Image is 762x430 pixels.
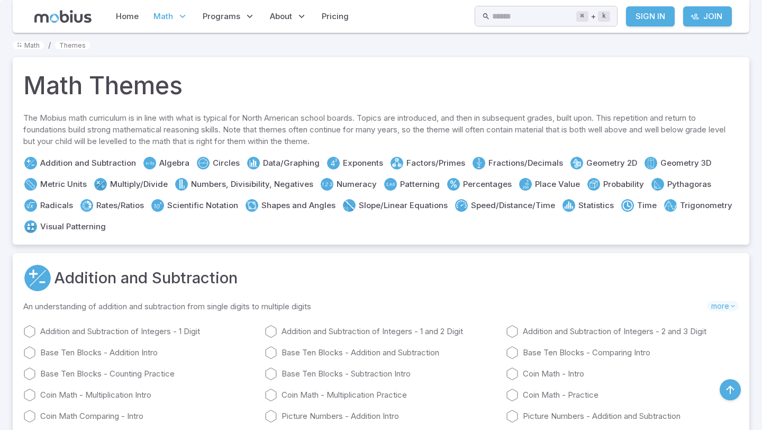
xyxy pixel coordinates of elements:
div: + [576,10,610,23]
kbd: ⌘ [576,11,588,22]
a: Picture Numbers - Addition and Subtraction [506,410,739,423]
a: Pricing [319,4,352,29]
a: Addition and Subtraction [40,157,136,169]
p: An understanding of addition and subtraction from single digits to multiple digits [23,301,707,312]
a: Radicals [23,198,38,213]
a: Visual Patterning [23,219,38,234]
a: Geometry 2D [586,157,637,169]
a: Slope/Linear Equations [359,200,448,211]
p: The Mobius math curriculum is in line with what is typical for North American school boards. Topi... [23,112,739,151]
a: Algebra [142,156,157,171]
a: Percentages [446,177,461,192]
a: Coin Math - Intro [506,368,739,380]
a: Factors/Primes [389,156,404,171]
a: Exponents [326,156,341,171]
a: Coin Math - Practice [506,389,739,401]
a: Base Ten Blocks - Addition and Subtraction [265,346,497,359]
a: Shapes and Angles [244,198,259,213]
a: Math [13,41,44,49]
a: Exponents [343,157,383,169]
h1: Math Themes [23,68,183,104]
a: Coin Math Comparing - Intro [23,410,256,423]
a: Base Ten Blocks - Subtraction Intro [265,368,497,380]
a: Home [113,4,142,29]
a: Rates/Ratios [79,198,94,213]
nav: breadcrumb [13,39,749,51]
a: Addition and Subtraction of Integers - 2 and 3 Digit [506,325,739,338]
a: Patterning [400,178,440,190]
a: Geometry 3D [643,156,658,171]
a: Rates/Ratios [96,200,144,211]
kbd: k [598,11,610,22]
a: Geometry 3D [660,157,711,169]
a: Addition and Subtraction [23,156,38,171]
span: About [270,11,292,22]
span: Programs [203,11,240,22]
a: Place Value [535,178,580,190]
a: Percentages [463,178,512,190]
a: Metric Units [23,177,38,192]
a: Picture Numbers - Addition Intro [265,410,497,423]
a: Numeracy [337,178,377,190]
a: Time [637,200,657,211]
a: Algebra [159,157,189,169]
a: Numbers [174,177,189,192]
a: Fractions/Decimals [471,156,486,171]
a: Join [683,6,732,26]
a: Numbers, Divisibility, Negatives [191,178,313,190]
a: Factors/Primes [406,157,465,169]
a: Trigonometry [663,198,678,213]
a: Data/Graphing [246,156,261,171]
a: Addition and Subtraction of Integers - 1 and 2 Digit [265,325,497,338]
a: Circles [213,157,240,169]
a: Sign In [626,6,675,26]
a: Addition and Subtraction [23,264,52,292]
a: Statistics [561,198,576,213]
a: Pythagoras [667,178,711,190]
a: Fractions/Decimals [488,157,563,169]
a: Data/Graphing [263,157,320,169]
a: Radicals [40,200,73,211]
a: Base Ten Blocks - Addition Intro [23,346,256,359]
a: Numeracy [320,177,334,192]
a: Circles [196,156,211,171]
a: Multiply/Divide [93,177,108,192]
a: Speed/Distance/Time [454,198,469,213]
a: Time [620,198,635,213]
a: Scientific Notation [150,198,165,213]
a: Multiply/Divide [110,178,168,190]
a: Geometry 2D [569,156,584,171]
a: Speed/Distance/Time [471,200,555,211]
a: Shapes and Angles [261,200,335,211]
a: Patterning [383,177,398,192]
a: Pythagoras [650,177,665,192]
a: Coin Math - Multiplication Intro [23,389,256,401]
a: Base Ten Blocks - Counting Practice [23,368,256,380]
a: Statistics [578,200,614,211]
a: Slope/Linear Equations [342,198,357,213]
a: Trigonometry [680,200,732,211]
span: Math [153,11,173,22]
a: Metric Units [40,178,87,190]
a: Scientific Notation [167,200,238,211]
li: / [48,39,51,51]
a: Visual Patterning [40,221,106,232]
a: Place Value [518,177,533,192]
a: Base Ten Blocks - Comparing Intro [506,346,739,359]
a: Probability [603,178,644,190]
a: Coin Math - Multiplication Practice [265,389,497,401]
a: Probability [586,177,601,192]
a: Addition and Subtraction of Integers - 1 Digit [23,325,256,338]
a: Themes [55,41,90,49]
a: Addition and Subtraction [54,266,238,290]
